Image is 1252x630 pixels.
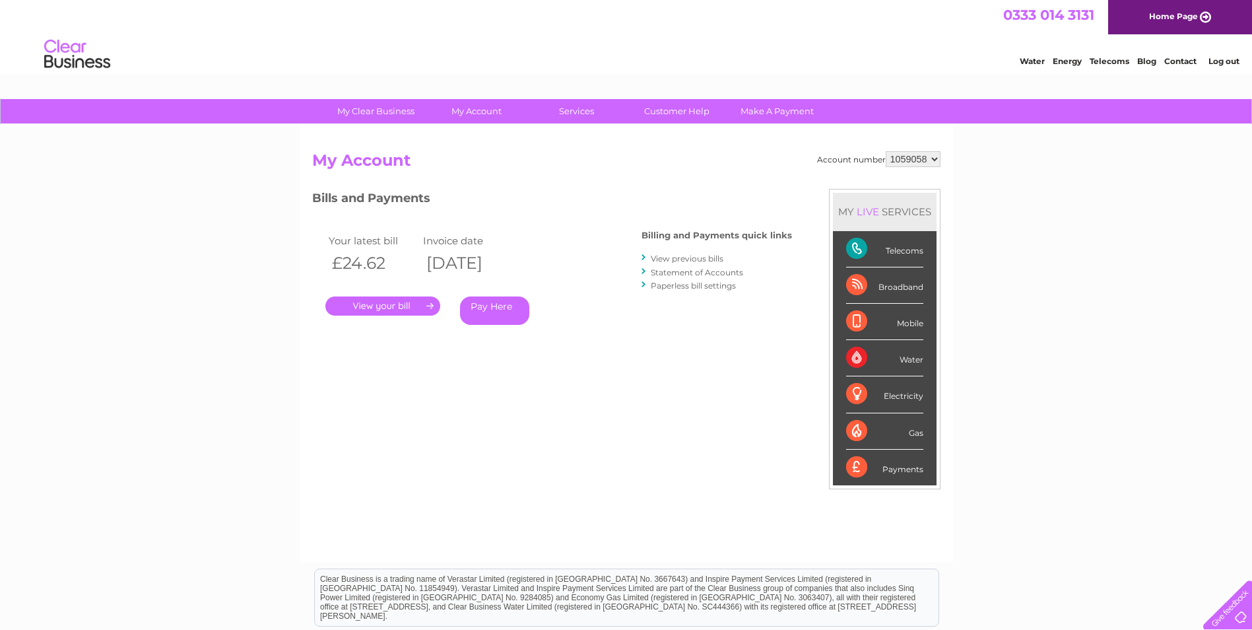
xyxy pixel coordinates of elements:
[321,99,430,123] a: My Clear Business
[1020,56,1045,66] a: Water
[651,267,743,277] a: Statement of Accounts
[817,151,940,167] div: Account number
[642,230,792,240] h4: Billing and Payments quick links
[315,7,939,64] div: Clear Business is a trading name of Verastar Limited (registered in [GEOGRAPHIC_DATA] No. 3667643...
[325,250,420,277] th: £24.62
[325,297,440,316] a: .
[846,413,923,450] div: Gas
[854,205,882,218] div: LIVE
[522,99,631,123] a: Services
[651,281,736,291] a: Paperless bill settings
[651,254,723,263] a: View previous bills
[723,99,832,123] a: Make A Payment
[846,304,923,340] div: Mobile
[622,99,731,123] a: Customer Help
[1003,7,1094,23] a: 0333 014 3131
[1208,56,1239,66] a: Log out
[44,34,111,75] img: logo.png
[1090,56,1129,66] a: Telecoms
[846,450,923,485] div: Payments
[846,340,923,376] div: Water
[460,297,529,325] a: Pay Here
[312,151,940,176] h2: My Account
[1164,56,1197,66] a: Contact
[846,376,923,413] div: Electricity
[312,189,792,212] h3: Bills and Payments
[422,99,531,123] a: My Account
[420,250,515,277] th: [DATE]
[846,267,923,304] div: Broadband
[325,232,420,250] td: Your latest bill
[1053,56,1082,66] a: Energy
[833,193,937,230] div: MY SERVICES
[846,231,923,267] div: Telecoms
[1137,56,1156,66] a: Blog
[420,232,515,250] td: Invoice date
